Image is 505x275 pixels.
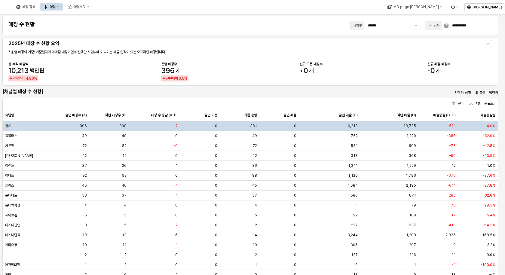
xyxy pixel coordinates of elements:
[82,183,87,188] span: 45
[151,113,178,118] span: 매장 수 증감 (A-B)
[161,66,175,75] span: 396
[13,3,39,11] div: 매장 검색
[406,233,416,237] span: 1,208
[82,193,87,198] span: 38
[5,133,17,138] span: 홈플러스
[412,21,420,30] button: 제안 사항 표시
[351,223,358,228] span: 227
[5,173,14,178] span: 이마트
[175,262,178,267] span: 0
[255,213,257,218] span: 5
[350,243,358,247] span: 306
[40,3,63,11] button: 영업
[175,203,178,208] span: 0
[215,193,217,198] span: 0
[449,153,456,158] span: -50
[29,76,34,81] span: 86
[82,163,87,168] span: 37
[124,203,127,208] span: 4
[252,143,257,148] span: 72
[182,76,184,81] span: 5
[350,193,358,198] span: 586
[215,213,217,218] span: 0
[255,262,257,267] span: 1
[5,153,33,158] span: [PERSON_NAME]
[451,252,456,257] span: 11
[166,75,178,81] span: 전년대비
[452,262,456,267] span: -1
[449,203,456,208] span: -78
[124,262,127,267] span: 1
[356,203,358,208] span: 1
[294,213,296,218] span: 0
[82,143,87,148] span: 72
[447,133,456,138] span: -368
[5,124,11,128] span: 총계
[467,100,496,107] button: 엑셀 다운로드
[393,5,439,9] div: MD page [PERSON_NAME]
[175,213,178,218] span: 0
[409,193,416,198] span: 871
[5,233,20,237] span: 디즈니단독
[122,193,127,198] span: 37
[119,124,127,128] span: 398
[252,193,257,198] span: 37
[447,183,456,188] span: -611
[483,143,495,148] span: -12.8%
[250,124,257,128] span: 381
[184,75,187,81] span: %
[453,243,456,247] span: 9
[8,67,44,74] span: 10,213백만원
[483,183,495,188] span: -27.8%
[215,223,217,228] span: 0
[300,67,314,74] span: 0개
[8,21,248,27] h4: 매장 수 현황
[74,5,85,9] div: 영업MD
[353,23,362,29] div: 사업부
[294,153,296,158] span: 0
[397,113,416,118] span: 작년 매출 (D)
[50,5,56,9] div: 영업
[294,252,296,257] span: 0
[175,173,178,178] span: 0
[65,113,87,118] span: 금년 매장수 (A)
[252,233,257,237] span: 14
[176,193,178,198] span: 1
[348,173,358,178] span: 1,120
[82,133,87,138] span: 49
[411,203,416,208] span: 79
[351,133,358,138] span: 752
[34,75,37,81] span: %
[255,223,257,228] span: 2
[480,113,495,118] span: 매출증감율
[252,243,257,247] span: 10
[64,3,93,11] button: 영업MD
[124,213,127,218] span: 5
[30,68,44,73] span: 백만원
[181,76,182,81] span: .
[82,243,87,247] span: 10
[82,233,87,237] span: 19
[409,243,416,247] span: 297
[174,183,178,188] span: -1
[252,163,257,168] span: 36
[483,133,495,138] span: -32.9%
[378,90,498,96] p: * 단위: 매장 - 개, 금액 - 백만원
[175,252,178,257] span: 0
[436,68,441,73] span: 개
[294,262,296,267] span: 0
[82,173,87,178] span: 92
[347,233,358,237] span: 3,244
[348,163,358,168] span: 1,241
[5,223,20,228] span: 디즈니팝업
[5,143,14,148] span: 가두점
[406,163,416,168] span: 1,229
[252,173,257,178] span: 88
[409,223,416,228] span: 637
[300,68,303,73] span: +
[449,213,456,218] span: -17
[5,243,17,247] span: 기타유통
[175,153,178,158] span: 0
[5,193,17,198] span: 롯데마트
